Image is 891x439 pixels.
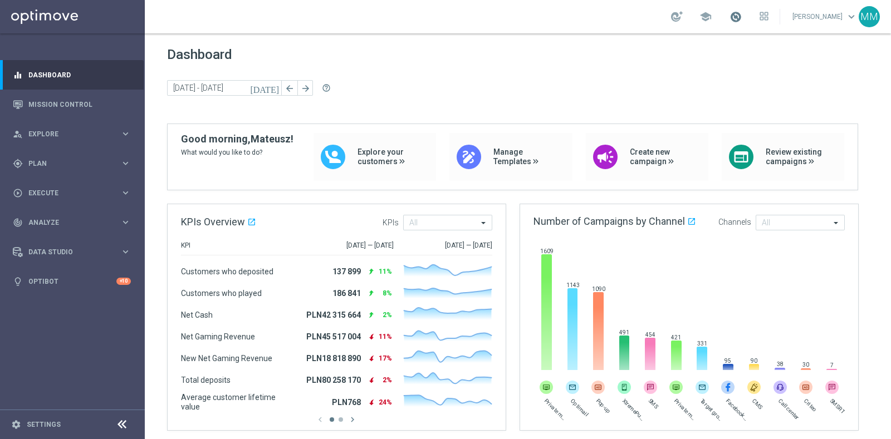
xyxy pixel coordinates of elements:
a: Dashboard [28,60,131,90]
span: Data Studio [28,249,120,255]
div: MM [859,6,880,27]
i: lightbulb [13,277,23,287]
i: track_changes [13,218,23,228]
button: Mission Control [12,100,131,109]
a: Settings [27,421,61,428]
span: Plan [28,160,120,167]
button: person_search Explore keyboard_arrow_right [12,130,131,139]
div: Optibot [13,267,131,296]
button: track_changes Analyze keyboard_arrow_right [12,218,131,227]
div: Plan [13,159,120,169]
i: keyboard_arrow_right [120,129,131,139]
a: [PERSON_NAME]keyboard_arrow_down [791,8,859,25]
i: settings [11,420,21,430]
i: gps_fixed [13,159,23,169]
button: gps_fixed Plan keyboard_arrow_right [12,159,131,168]
div: Dashboard [13,60,131,90]
button: lightbulb Optibot +10 [12,277,131,286]
div: Execute [13,188,120,198]
button: play_circle_outline Execute keyboard_arrow_right [12,189,131,198]
span: school [699,11,712,23]
a: Mission Control [28,90,131,119]
i: equalizer [13,70,23,80]
i: keyboard_arrow_right [120,188,131,198]
div: Data Studio [13,247,120,257]
div: +10 [116,278,131,285]
div: Explore [13,129,120,139]
i: keyboard_arrow_right [120,217,131,228]
a: Optibot [28,267,116,296]
button: Data Studio keyboard_arrow_right [12,248,131,257]
i: person_search [13,129,23,139]
span: keyboard_arrow_down [845,11,858,23]
span: Analyze [28,219,120,226]
span: Execute [28,190,120,196]
i: play_circle_outline [13,188,23,198]
div: Mission Control [13,90,131,119]
i: keyboard_arrow_right [120,246,131,257]
div: Analyze [13,218,120,228]
i: keyboard_arrow_right [120,158,131,169]
span: Explore [28,131,120,137]
button: equalizer Dashboard [12,71,131,80]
